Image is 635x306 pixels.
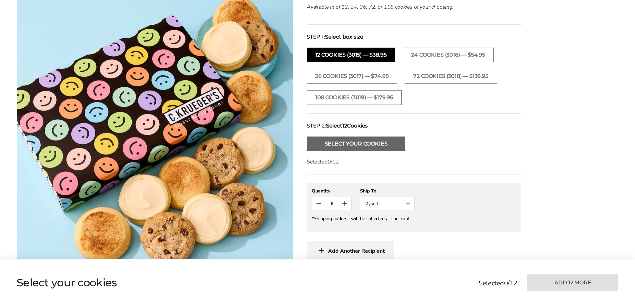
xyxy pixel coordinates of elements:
[312,188,352,194] div: Quantity
[325,33,363,41] strong: Select box size
[328,248,385,254] span: Add Another Recipient
[312,197,325,210] button: Count minus
[326,122,368,130] strong: Select Cookies
[307,48,395,62] button: 12 Cookies (3015) — $38.95
[403,48,493,62] button: 24 Cookies (3016) — $54.95
[360,197,415,210] button: Myself
[325,197,338,210] input: Quantity
[527,274,618,291] button: Add 12 more
[307,158,521,166] p: Selected /
[307,3,454,11] em: Available in of 12, 24, 36, 72, or 108 cookies of your choosing.
[307,90,402,105] button: 108 Cookies (3019) — $179.95
[307,69,397,84] button: 36 Cookies (3017) — $74.95
[312,215,516,222] div: *Shipping address will be collected at checkout
[307,137,405,151] button: Select Your Cookies
[307,122,521,130] div: STEP 2:
[342,123,347,129] span: 12
[328,158,331,165] span: 0
[360,188,415,194] div: Ship To
[510,279,517,288] span: 12
[405,69,497,84] button: 72 Cookies (3018) — $139.95
[479,278,517,288] p: Selected /
[338,197,351,210] button: Count plus
[504,279,508,288] span: 0
[332,158,339,165] span: 12
[5,281,69,301] iframe: Sign Up via Text for Offers
[307,183,521,232] gfm-form: New recipient
[307,241,394,260] button: Add Another Recipient
[307,33,521,41] div: STEP 1:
